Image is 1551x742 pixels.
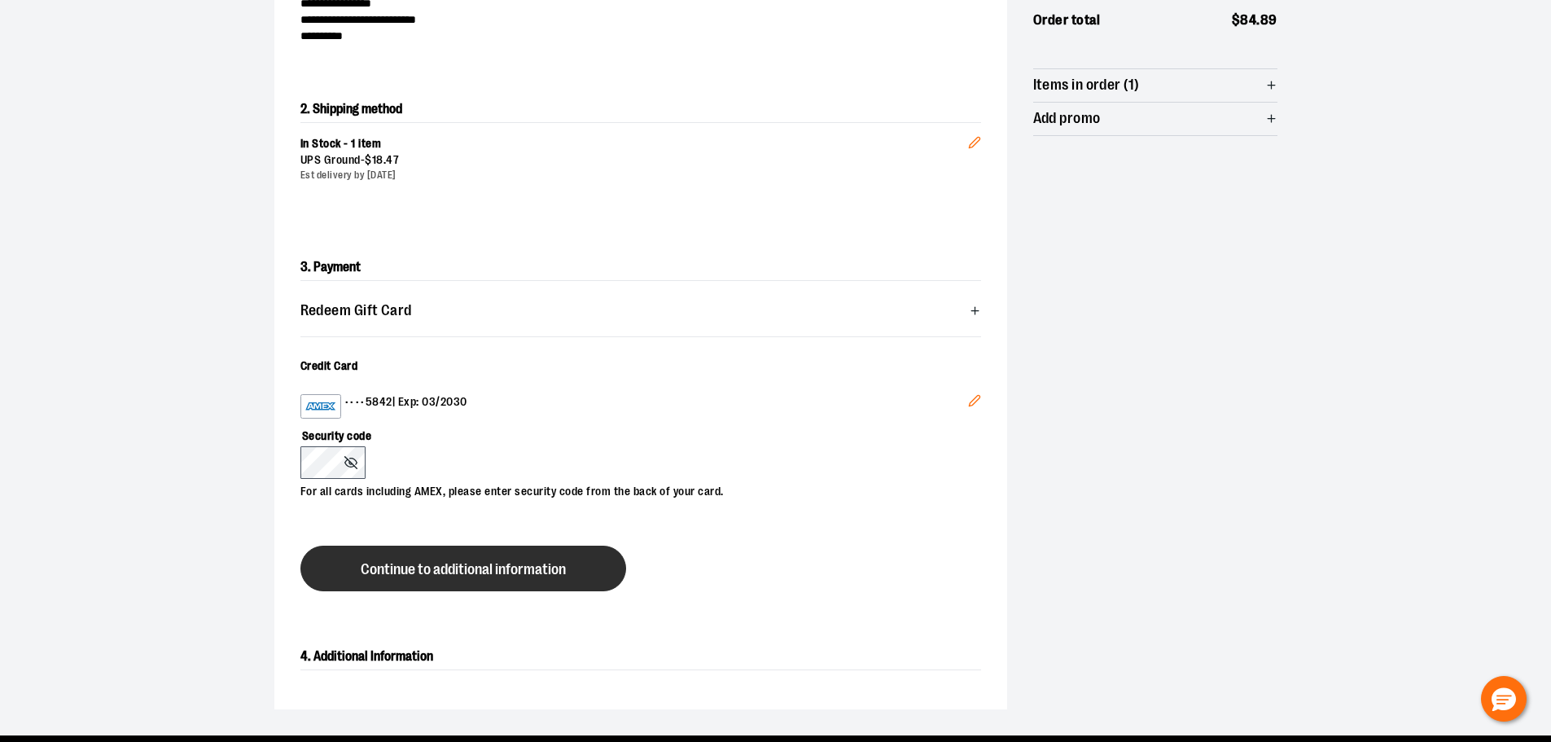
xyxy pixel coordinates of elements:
[1256,12,1260,28] span: .
[1033,111,1101,126] span: Add promo
[300,96,981,122] h2: 2. Shipping method
[1033,10,1101,31] span: Order total
[955,110,994,167] button: Edit
[300,303,412,318] span: Redeem Gift Card
[361,562,566,577] span: Continue to additional information
[365,153,372,166] span: $
[300,294,981,327] button: Redeem Gift Card
[300,479,965,500] p: For all cards including AMEX, please enter security code from the back of your card.
[305,397,337,416] img: American Express card example showing the 15-digit card number
[383,153,387,166] span: .
[386,153,399,166] span: 47
[1033,69,1277,102] button: Items in order (1)
[372,153,383,166] span: 18
[300,152,968,169] div: UPS Ground -
[300,136,968,152] div: In Stock - 1 item
[1033,103,1277,135] button: Add promo
[300,546,626,591] button: Continue to additional information
[300,254,981,281] h2: 3. Payment
[1033,77,1140,93] span: Items in order (1)
[1481,676,1527,722] button: Hello, have a question? Let’s chat.
[300,643,981,670] h2: 4. Additional Information
[300,419,965,446] label: Security code
[300,359,358,372] span: Credit Card
[300,394,968,419] div: •••• 5842 | Exp: 03/2030
[1232,12,1241,28] span: $
[300,169,968,182] div: Est delivery by [DATE]
[1260,12,1277,28] span: 89
[955,381,994,425] button: Edit
[1240,12,1256,28] span: 84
